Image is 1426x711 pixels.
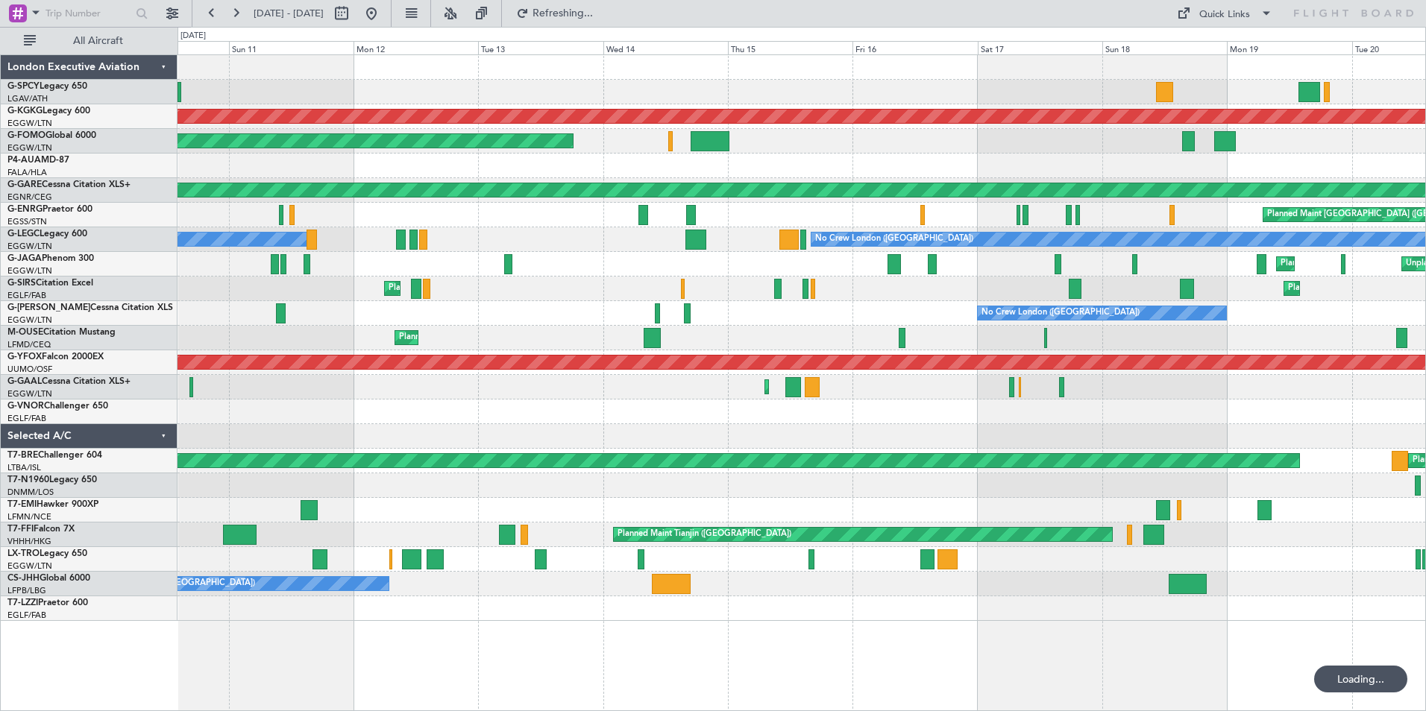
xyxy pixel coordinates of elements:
[1169,1,1280,25] button: Quick Links
[728,41,852,54] div: Thu 15
[852,41,977,54] div: Fri 16
[532,8,594,19] span: Refreshing...
[7,402,108,411] a: G-VNORChallenger 650
[7,93,48,104] a: LGAV/ATH
[7,82,87,91] a: G-SPCYLegacy 650
[7,328,116,337] a: M-OUSECitation Mustang
[7,180,131,189] a: G-GARECessna Citation XLS+
[7,353,104,361] a: G-YFOXFalcon 2000EX
[7,475,97,484] a: T7-N1960Legacy 650
[7,254,42,263] span: G-JAGA
[603,41,728,54] div: Wed 14
[7,290,46,301] a: EGLF/FAB
[7,303,173,312] a: G-[PERSON_NAME]Cessna Citation XLS
[7,180,42,189] span: G-GARE
[618,523,791,546] div: Planned Maint Tianjin ([GEOGRAPHIC_DATA])
[107,572,255,595] div: No Crew Paris ([GEOGRAPHIC_DATA])
[7,328,43,337] span: M-OUSE
[7,462,41,473] a: LTBA/ISL
[1199,7,1250,22] div: Quick Links
[7,265,52,276] a: EGGW/LTN
[1102,41,1227,54] div: Sun 18
[7,388,52,399] a: EGGW/LTN
[7,107,43,116] span: G-KGKG
[7,216,47,227] a: EGSS/STN
[180,30,206,42] div: [DATE]
[7,364,52,375] a: UUMO/OSF
[39,36,157,46] span: All Aircraft
[7,241,52,252] a: EGGW/LTN
[7,500,37,509] span: T7-EMI
[7,475,49,484] span: T7-N1960
[7,315,52,326] a: EGGW/LTN
[7,574,90,583] a: CS-JHHGlobal 6000
[7,377,131,386] a: G-GAALCessna Citation XLS+
[7,451,38,460] span: T7-BRE
[509,1,599,25] button: Refreshing...
[7,525,34,534] span: T7-FFI
[1314,666,1407,692] div: Loading...
[478,41,603,54] div: Tue 13
[7,303,90,312] span: G-[PERSON_NAME]
[7,525,75,534] a: T7-FFIFalcon 7X
[7,585,46,596] a: LFPB/LBG
[399,326,576,349] div: Planned Maint Cannes ([GEOGRAPHIC_DATA])
[389,277,624,300] div: Planned Maint [GEOGRAPHIC_DATA] ([GEOGRAPHIC_DATA])
[1227,41,1351,54] div: Mon 19
[7,156,69,165] a: P4-AUAMD-87
[7,279,93,288] a: G-SIRSCitation Excel
[7,487,54,498] a: DNMM/LOS
[7,131,96,140] a: G-FOMOGlobal 6000
[7,156,41,165] span: P4-AUA
[229,41,354,54] div: Sun 11
[354,41,478,54] div: Mon 12
[7,451,102,460] a: T7-BREChallenger 604
[7,377,42,386] span: G-GAAL
[978,41,1102,54] div: Sat 17
[7,610,46,621] a: EGLF/FAB
[45,2,131,25] input: Trip Number
[7,413,46,424] a: EGLF/FAB
[7,131,45,140] span: G-FOMO
[7,205,92,214] a: G-ENRGPraetor 600
[7,574,40,583] span: CS-JHH
[815,228,973,250] div: No Crew London ([GEOGRAPHIC_DATA])
[7,167,47,178] a: FALA/HLA
[7,549,40,558] span: LX-TRO
[981,302,1140,324] div: No Crew London ([GEOGRAPHIC_DATA])
[7,511,51,522] a: LFMN/NCE
[7,254,94,263] a: G-JAGAPhenom 300
[7,192,52,203] a: EGNR/CEG
[7,118,52,129] a: EGGW/LTN
[7,598,38,607] span: T7-LZZI
[7,107,90,116] a: G-KGKGLegacy 600
[254,7,324,20] span: [DATE] - [DATE]
[7,205,43,214] span: G-ENRG
[7,142,52,154] a: EGGW/LTN
[7,598,88,607] a: T7-LZZIPraetor 600
[16,29,162,53] button: All Aircraft
[7,339,51,350] a: LFMD/CEQ
[7,402,44,411] span: G-VNOR
[7,500,98,509] a: T7-EMIHawker 900XP
[7,560,52,572] a: EGGW/LTN
[7,353,42,361] span: G-YFOX
[7,549,87,558] a: LX-TROLegacy 650
[7,230,40,238] span: G-LEGC
[7,536,51,547] a: VHHH/HKG
[7,82,40,91] span: G-SPCY
[7,279,36,288] span: G-SIRS
[7,230,87,238] a: G-LEGCLegacy 600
